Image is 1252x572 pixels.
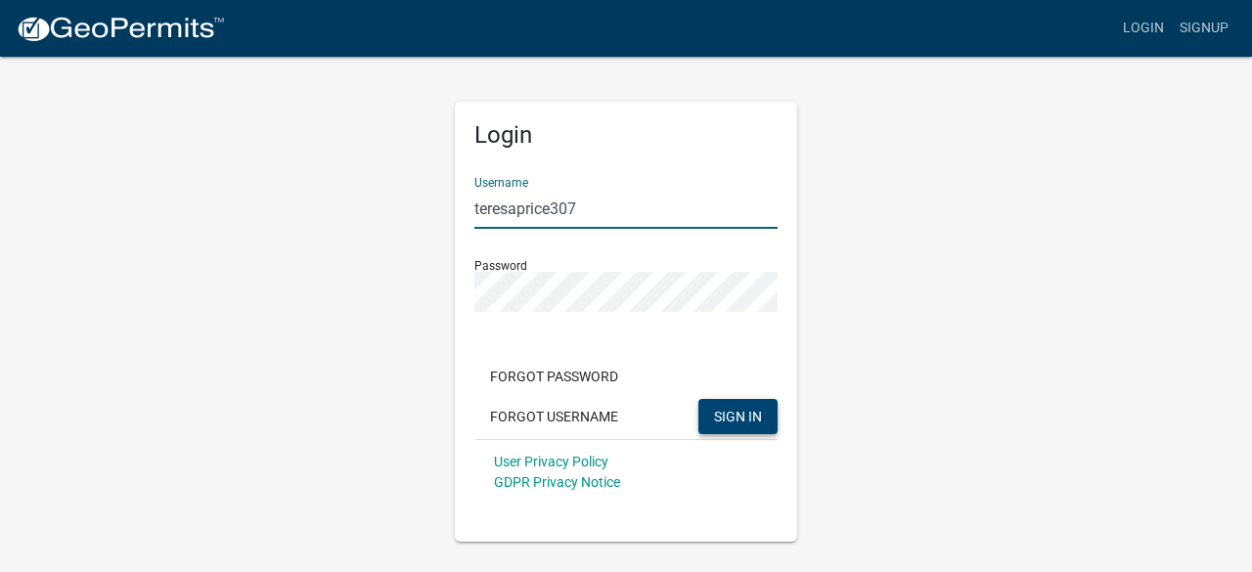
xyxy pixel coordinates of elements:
a: User Privacy Policy [494,454,608,469]
a: Signup [1172,10,1236,47]
button: Forgot Username [474,399,634,434]
button: Forgot Password [474,359,634,394]
a: GDPR Privacy Notice [494,474,620,490]
button: SIGN IN [698,399,778,434]
span: SIGN IN [714,408,762,423]
h5: Login [474,121,778,150]
a: Login [1115,10,1172,47]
